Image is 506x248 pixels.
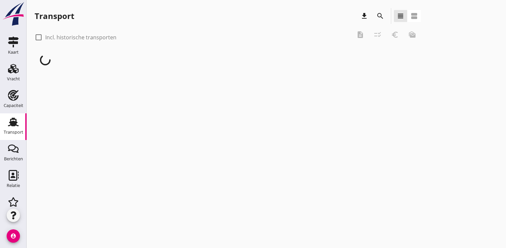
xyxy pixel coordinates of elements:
[35,11,74,21] div: Transport
[4,157,23,161] div: Berichten
[1,2,25,26] img: logo-small.a267ee39.svg
[7,229,20,243] i: account_circle
[4,103,23,108] div: Capaciteit
[360,12,368,20] i: download
[8,50,19,54] div: Kaart
[397,12,405,20] i: view_headline
[45,34,116,41] label: Incl. historische transporten
[7,77,20,81] div: Vracht
[410,12,418,20] i: view_agenda
[376,12,384,20] i: search
[7,183,20,188] div: Relatie
[4,130,23,134] div: Transport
